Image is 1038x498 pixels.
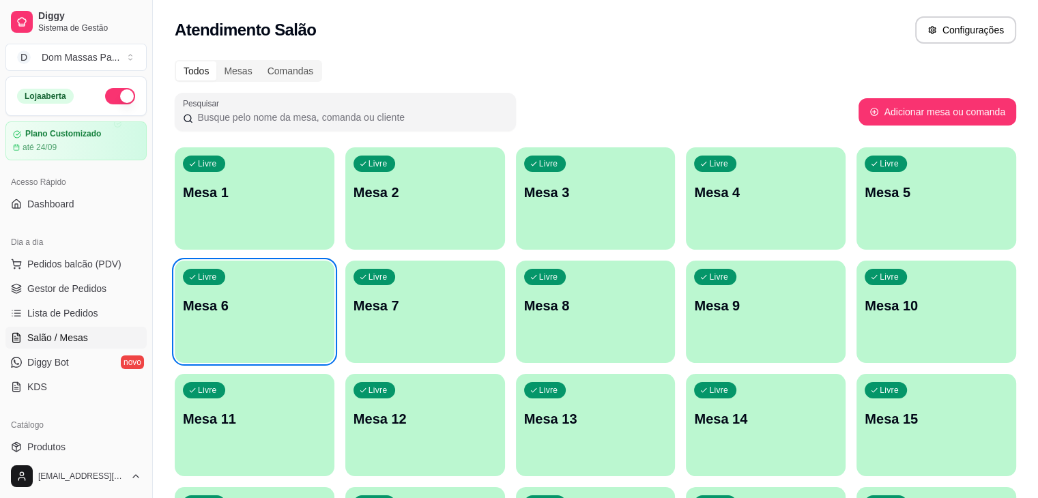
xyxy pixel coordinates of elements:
p: Mesa 8 [524,296,667,315]
p: Mesa 14 [694,409,837,428]
p: Mesa 7 [354,296,497,315]
span: Diggy Bot [27,355,69,369]
p: Mesa 10 [865,296,1008,315]
p: Livre [198,158,217,169]
button: LivreMesa 5 [856,147,1016,250]
p: Mesa 1 [183,183,326,202]
button: LivreMesa 15 [856,374,1016,476]
span: Salão / Mesas [27,331,88,345]
p: Livre [880,158,899,169]
p: Livre [880,385,899,396]
button: LivreMesa 12 [345,374,505,476]
div: Comandas [260,61,321,80]
button: Alterar Status [105,88,135,104]
button: LivreMesa 2 [345,147,505,250]
button: LivreMesa 14 [686,374,846,476]
p: Mesa 11 [183,409,326,428]
p: Livre [369,272,388,282]
a: DiggySistema de Gestão [5,5,147,38]
p: Livre [709,272,728,282]
span: Dashboard [27,197,74,211]
div: Todos [176,61,216,80]
p: Mesa 12 [354,409,497,428]
p: Mesa 3 [524,183,667,202]
button: LivreMesa 7 [345,261,505,363]
button: LivreMesa 3 [516,147,676,250]
a: Lista de Pedidos [5,302,147,324]
div: Dia a dia [5,231,147,253]
p: Mesa 4 [694,183,837,202]
p: Mesa 2 [354,183,497,202]
span: Pedidos balcão (PDV) [27,257,121,271]
p: Livre [709,385,728,396]
span: Produtos [27,440,66,454]
input: Pesquisar [193,111,508,124]
span: Lista de Pedidos [27,306,98,320]
a: Plano Customizadoaté 24/09 [5,121,147,160]
article: Plano Customizado [25,129,101,139]
p: Mesa 9 [694,296,837,315]
button: LivreMesa 10 [856,261,1016,363]
p: Mesa 5 [865,183,1008,202]
article: até 24/09 [23,142,57,153]
button: LivreMesa 13 [516,374,676,476]
a: Produtos [5,436,147,458]
p: Livre [709,158,728,169]
span: Diggy [38,10,141,23]
button: LivreMesa 1 [175,147,334,250]
button: Adicionar mesa ou comanda [859,98,1016,126]
h2: Atendimento Salão [175,19,316,41]
p: Mesa 13 [524,409,667,428]
div: Mesas [216,61,259,80]
p: Livre [369,158,388,169]
a: Dashboard [5,193,147,215]
p: Mesa 15 [865,409,1008,428]
a: Diggy Botnovo [5,351,147,373]
div: Catálogo [5,414,147,436]
p: Livre [539,158,558,169]
button: LivreMesa 11 [175,374,334,476]
a: KDS [5,376,147,398]
label: Pesquisar [183,98,224,109]
span: Gestor de Pedidos [27,282,106,295]
button: LivreMesa 8 [516,261,676,363]
span: D [17,50,31,64]
p: Livre [539,272,558,282]
button: LivreMesa 6 [175,261,334,363]
span: Sistema de Gestão [38,23,141,33]
a: Salão / Mesas [5,327,147,349]
span: KDS [27,380,47,394]
button: Select a team [5,44,147,71]
button: LivreMesa 4 [686,147,846,250]
span: [EMAIL_ADDRESS][DOMAIN_NAME] [38,471,125,482]
p: Livre [198,385,217,396]
p: Mesa 6 [183,296,326,315]
div: Acesso Rápido [5,171,147,193]
div: Loja aberta [17,89,74,104]
a: Gestor de Pedidos [5,278,147,299]
button: Pedidos balcão (PDV) [5,253,147,275]
p: Livre [369,385,388,396]
p: Livre [539,385,558,396]
p: Livre [880,272,899,282]
p: Livre [198,272,217,282]
button: Configurações [915,16,1016,44]
div: Dom Massas Pa ... [42,50,119,64]
button: [EMAIL_ADDRESS][DOMAIN_NAME] [5,460,147,493]
button: LivreMesa 9 [686,261,846,363]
